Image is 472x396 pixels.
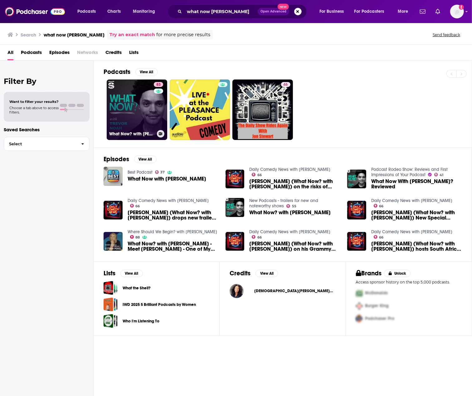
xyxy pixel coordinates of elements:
[353,312,365,325] img: Third Pro Logo
[9,106,59,114] span: Choose a tab above to access filters.
[433,6,443,17] a: Show notifications dropdown
[257,236,262,239] span: 66
[249,288,335,293] span: [DEMOGRAPHIC_DATA][PERSON_NAME] [PERSON_NAME]
[315,7,352,17] button: open menu
[103,7,124,17] a: Charts
[434,173,444,176] a: 41
[252,173,262,176] a: 66
[128,170,153,175] a: Best Podcast
[260,10,286,13] span: Open Advanced
[129,47,139,60] a: Lists
[156,82,161,88] span: 83
[77,47,98,60] span: Networks
[73,7,104,17] button: open menu
[123,285,150,292] a: What the Shell?
[230,281,335,301] button: Christiana Mbakwe MedinaChristiana Mbakwe Medina
[281,82,290,87] a: 46
[4,137,90,151] button: Select
[128,210,218,220] a: Trevor Noah (What Now? with Trevor Noah) drops new trailer, Taylor Swift criticized for attending...
[371,229,452,234] a: Daily Comedy News with Johnny Mac
[249,210,331,215] a: What Now? with Trevor Noah
[393,7,416,17] button: open menu
[4,127,90,133] p: Saved Searches
[184,7,258,17] input: Search podcasts, credits, & more...
[365,316,395,321] span: Podchaser Pro
[129,7,163,17] button: open menu
[347,201,366,220] img: Trevor Noah (What Now? with Trevor Noah) New Special todayl, Matt Rife's defensive position and P...
[109,31,155,38] a: Try an exact match
[365,303,389,309] span: Burger King
[249,210,331,215] span: What Now? with [PERSON_NAME]
[450,5,464,18] img: User Profile
[450,5,464,18] button: Show profile menu
[123,318,159,325] a: Who I'm Listening To
[226,232,245,251] img: Trevor Noah (What Now? with Trevor Noah) on his Grammy nomination, PLUS Shane Gillis teams up wit...
[226,198,245,217] img: What Now? with Trevor Noah
[160,171,165,174] span: 37
[135,68,158,76] button: View All
[49,47,70,60] a: Episodes
[252,235,262,239] a: 66
[104,269,143,277] a: ListsView All
[9,99,59,104] span: Want to filter your results?
[347,232,366,251] img: Trevor Noah (What Now? with Trevor Noah) hosts South Africa tourism campaign PLUS Jerry Seinfeld ...
[371,167,448,177] a: Podcast Rodeo Show: Reviews and First Impressions of Your Podcast
[123,301,196,308] a: IWD 2025 5 Brilliant Podcasts by Women
[230,269,278,277] a: CreditsView All
[371,179,462,189] span: What Now With [PERSON_NAME]? Reviewed
[230,284,244,298] img: Christiana Mbakwe Medina
[156,31,210,38] span: for more precise results
[133,7,155,16] span: Monitoring
[128,176,206,181] a: What Now with Trevor Noah
[354,7,384,16] span: For Podcasters
[128,198,209,203] a: Daily Comedy News with Johnny Mac
[104,155,129,163] h2: Episodes
[356,280,462,284] p: Access sponsor history on the top 5,000 podcasts.
[257,174,262,176] span: 66
[249,241,340,252] span: [PERSON_NAME] (What Now? with [PERSON_NAME]) on his Grammy nomination, PLUS [PERSON_NAME] teams u...
[350,7,393,17] button: open menu
[371,210,462,220] a: Trevor Noah (What Now? with Trevor Noah) New Special todayl, Matt Rife's defensive position and P...
[107,7,121,16] span: Charts
[130,204,140,208] a: 66
[4,142,76,146] span: Select
[7,47,13,60] a: All
[44,32,105,38] h3: what now [PERSON_NAME]
[21,32,36,38] h3: Search
[155,170,165,174] a: 37
[374,235,384,239] a: 66
[77,7,96,16] span: Podcasts
[104,297,118,311] span: IWD 2025 5 Brilliant Podcasts by Women
[371,210,462,220] span: [PERSON_NAME] (What Now? with [PERSON_NAME]) New Special todayl, [PERSON_NAME] defensive position...
[249,167,330,172] a: Daily Comedy News with Johnny Mac
[105,47,122,60] span: Credits
[104,68,130,76] h2: Podcasts
[286,204,296,208] a: 55
[347,170,366,189] a: What Now With Trevor Noah? Reviewed
[226,170,245,189] img: Trevor Noah (What Now? with Trevor Noah) on the risks of hosting the Grammy Awards
[109,131,154,137] h3: What Now? with [PERSON_NAME]
[379,236,384,239] span: 66
[134,156,157,163] button: View All
[5,6,65,17] img: Podchaser - Follow, Share and Rate Podcasts
[292,205,296,208] span: 55
[120,270,143,277] button: View All
[249,241,340,252] a: Trevor Noah (What Now? with Trevor Noah) on his Grammy nomination, PLUS Shane Gillis teams up wit...
[284,82,288,88] span: 46
[104,167,123,186] img: What Now with Trevor Noah
[128,210,218,220] span: [PERSON_NAME] (What Now? with [PERSON_NAME]) drops new trailer, [PERSON_NAME] criticized for atte...
[319,7,344,16] span: For Business
[365,291,388,296] span: McDonalds
[249,229,330,234] a: Daily Comedy News with Johnny Mac
[374,204,384,208] a: 66
[104,232,123,251] img: What Now? with Trevor Noah - Meet Esther Perel - One of My Favorite People
[104,155,157,163] a: EpisodesView All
